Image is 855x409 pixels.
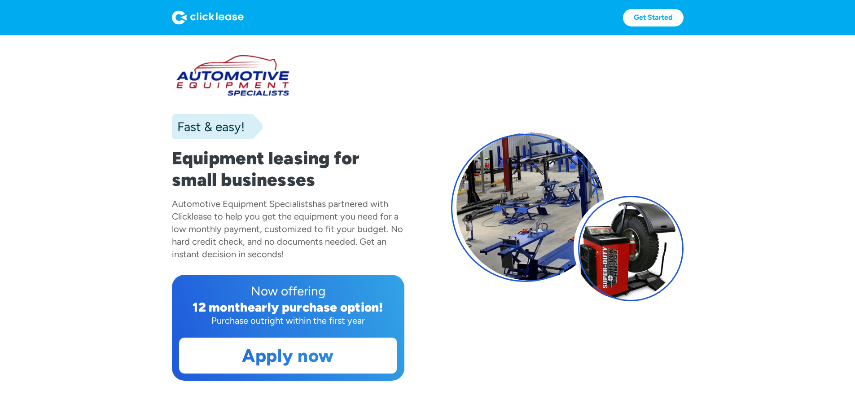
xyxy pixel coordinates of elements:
a: Get Started [623,9,684,26]
div: has partnered with Clicklease to help you get the equipment you need for a low monthly payment, c... [172,198,403,259]
h1: Equipment leasing for small businesses [172,147,404,190]
div: 12 month [193,299,248,315]
div: Automotive Equipment Specialists [172,198,312,209]
div: Now offering [179,282,397,300]
div: Purchase outright within the first year [179,314,397,327]
div: Fast & easy! [172,118,245,136]
a: Apply now [180,338,397,373]
img: Logo [172,10,244,25]
div: early purchase option! [248,299,383,315]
